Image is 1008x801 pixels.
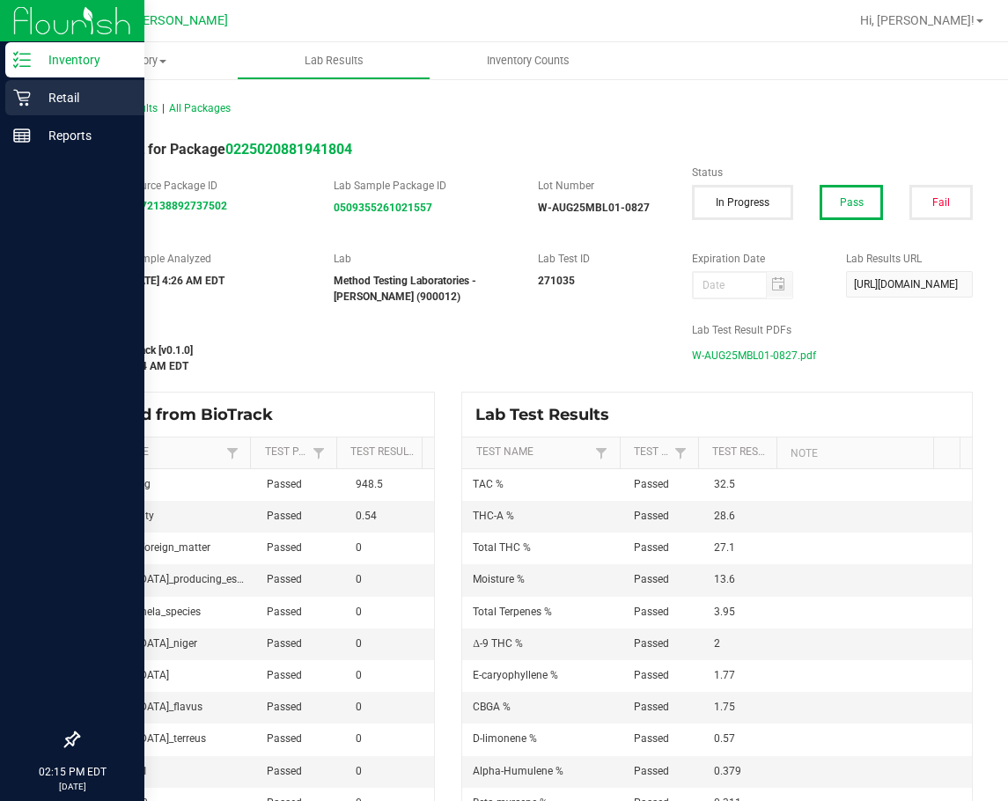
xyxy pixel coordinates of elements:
th: Note [776,437,933,469]
span: 32.5 [714,478,735,490]
span: Passed [267,478,302,490]
a: Test PassedSortable [265,445,308,459]
label: Last Modified [77,322,666,338]
span: Passed [267,669,302,681]
span: [MEDICAL_DATA]_terreus [89,732,206,745]
p: Reports [31,125,136,146]
span: Passed [267,510,302,522]
span: THC-A % [473,510,514,522]
inline-svg: Inventory [13,51,31,69]
span: Passed [634,701,669,713]
button: In Progress [692,185,793,220]
a: Test PassedSortable [634,445,670,459]
span: Passed [267,606,302,618]
span: TAC % [473,478,504,490]
span: 3.95 [714,606,735,618]
span: 0.379 [714,765,741,777]
p: Retail [31,87,136,108]
span: Passed [267,701,302,713]
span: Passed [634,478,669,490]
span: [MEDICAL_DATA]_producing_escherichia_coli [89,573,301,585]
span: any_salmonela_species [89,606,201,618]
span: E-caryophyllene % [473,669,558,681]
span: Lab Test Results [475,405,622,424]
label: Status [692,165,973,180]
span: Lab Results [281,53,387,69]
span: Total THC % [473,541,531,554]
p: [DATE] [8,780,136,793]
span: 1.75 [714,701,735,713]
span: W-AUG25MBL01-0827.pdf [692,342,816,369]
strong: 271035 [538,275,575,287]
a: 6372138892737502 [129,200,227,212]
a: 0509355261021557 [334,202,432,214]
p: Inventory [31,49,136,70]
span: 0.57 [714,732,735,745]
inline-svg: Retail [13,89,31,107]
span: Passed [634,541,669,554]
a: Test ResultSortable [712,445,770,459]
span: 0 [356,732,362,745]
span: Passed [634,606,669,618]
span: 0 [356,541,362,554]
label: Lab Test ID [538,251,666,267]
label: Lab Results URL [846,251,974,267]
label: Lab [334,251,512,267]
strong: Method Testing Laboratories - [PERSON_NAME] (900012) [334,275,476,303]
label: Source Package ID [129,178,307,194]
label: Expiration Date [692,251,820,267]
span: Passed [267,637,302,650]
span: Lab Result for Package [77,141,352,158]
span: Passed [634,573,669,585]
span: 948.5 [356,478,383,490]
span: [PERSON_NAME] [131,13,228,28]
strong: W-AUG25MBL01-0827 [538,202,650,214]
span: 0 [356,606,362,618]
span: | [162,102,165,114]
span: 0 [356,701,362,713]
button: Pass [820,185,883,220]
span: Inventory Counts [463,53,593,69]
label: Lab Sample Package ID [334,178,512,194]
span: Passed [267,573,302,585]
span: 13.6 [714,573,735,585]
span: 2 [714,637,720,650]
a: Filter [308,442,329,464]
span: 0 [356,669,362,681]
span: Passed [634,510,669,522]
inline-svg: Reports [13,127,31,144]
span: 28.6 [714,510,735,522]
span: 1.77 [714,669,735,681]
label: Lot Number [538,178,666,194]
a: Inventory Counts [430,42,625,79]
span: Passed [634,732,669,745]
span: Passed [267,732,302,745]
span: Moisture % [473,573,525,585]
span: Passed [267,541,302,554]
label: Lab Test Result PDFs [692,322,973,338]
span: Synced from BioTrack [92,405,286,424]
a: Test NameSortable [92,445,222,459]
span: All Packages [169,102,231,114]
a: 0225020881941804 [225,141,352,158]
a: Filter [591,442,612,464]
a: Test ResultSortable [350,445,416,459]
span: 0 [356,765,362,777]
label: Sample Analyzed [129,251,307,267]
span: Passed [267,765,302,777]
span: 0.54 [356,510,377,522]
span: [MEDICAL_DATA]_flavus [89,701,202,713]
a: Lab Results [237,42,431,79]
span: Passed [634,765,669,777]
span: 0 [356,573,362,585]
p: 02:15 PM EDT [8,764,136,780]
a: Test NameSortable [476,445,592,459]
span: Passed [634,637,669,650]
span: CBGA % [473,701,511,713]
span: Passed [634,669,669,681]
span: Alpha-Humulene % [473,765,563,777]
span: filth_feces_foreign_matter [89,541,210,554]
